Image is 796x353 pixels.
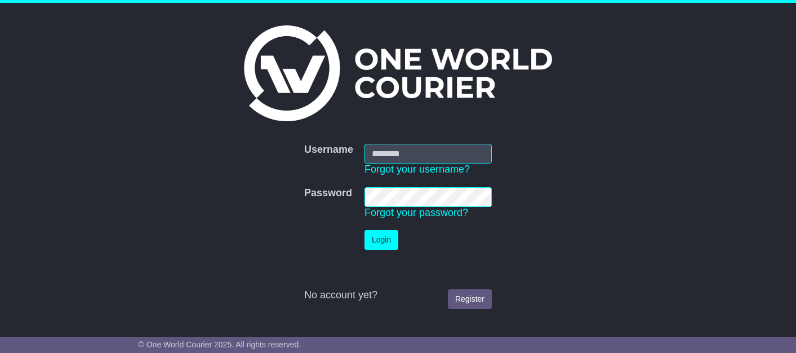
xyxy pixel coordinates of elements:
[244,25,552,121] img: One World
[364,230,398,250] button: Login
[364,207,468,218] a: Forgot your password?
[304,144,353,156] label: Username
[304,289,492,302] div: No account yet?
[304,187,352,200] label: Password
[448,289,492,309] a: Register
[364,164,470,175] a: Forgot your username?
[139,340,301,349] span: © One World Courier 2025. All rights reserved.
